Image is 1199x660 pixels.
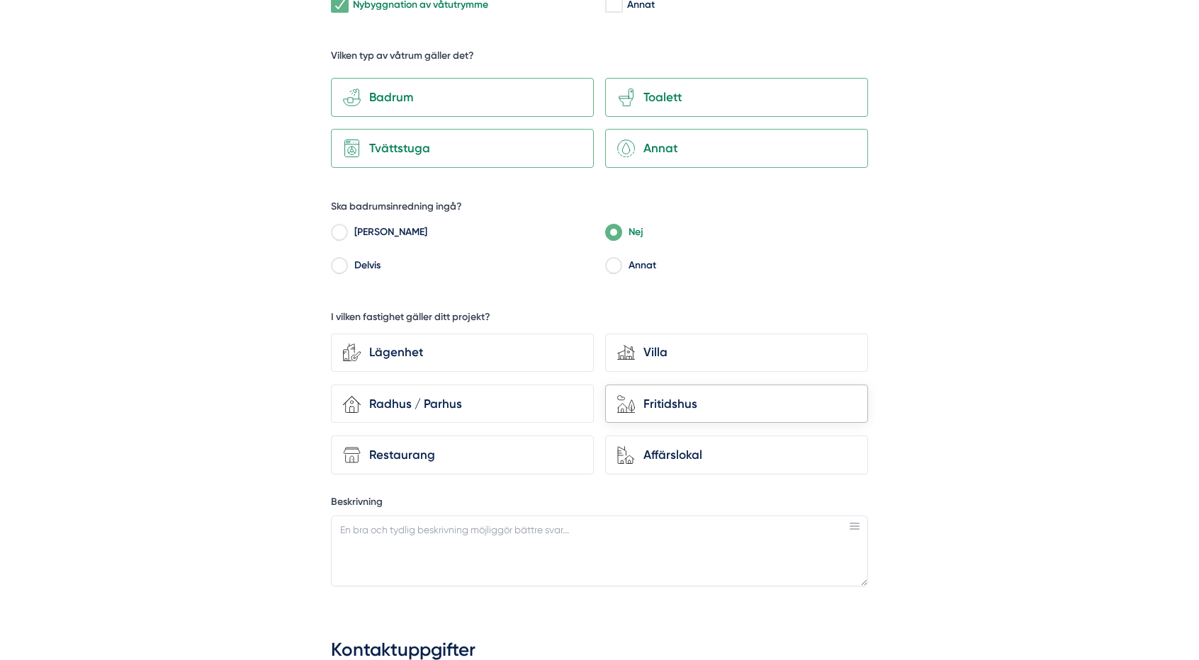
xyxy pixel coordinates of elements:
input: Ja [331,228,347,241]
h5: I vilken fastighet gäller ditt projekt? [331,310,490,328]
label: Beskrivning [331,495,868,513]
h5: Ska badrumsinredning ingå? [331,200,462,217]
label: Annat [621,256,869,278]
input: Delvis [331,261,347,274]
label: [PERSON_NAME] [347,223,595,244]
input: Nej [605,228,621,241]
label: Nej [621,223,869,244]
h5: Vilken typ av våtrum gäller det? [331,49,474,67]
input: Annat [605,261,621,274]
label: Delvis [347,256,595,278]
